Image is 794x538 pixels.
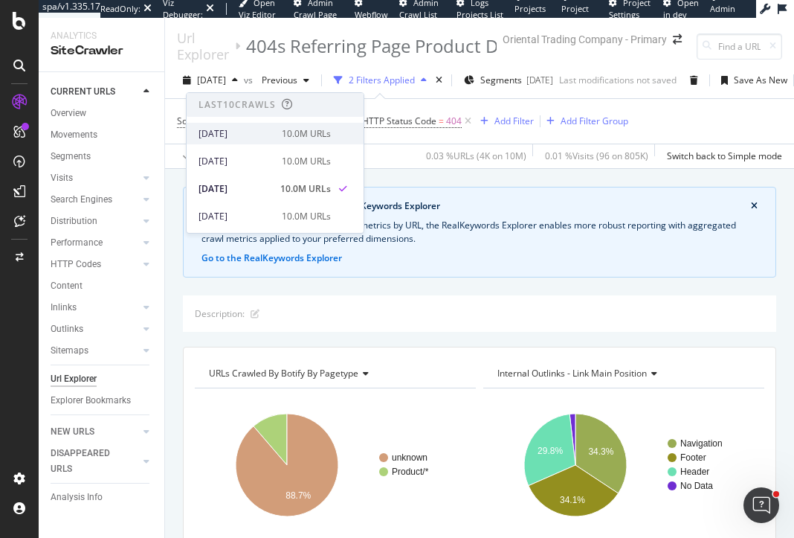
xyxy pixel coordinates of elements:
[51,170,73,186] div: Visits
[680,481,713,491] text: No Data
[497,367,647,380] span: Internal Outlinks - Link Main Position
[710,3,735,26] span: Admin Page
[244,74,256,86] span: vs
[680,467,709,477] text: Header
[433,73,445,88] div: times
[392,467,429,477] text: Product/*
[480,74,522,86] span: Segments
[559,74,677,86] div: Last modifications not saved
[195,307,245,320] div: Description:
[51,170,139,186] a: Visits
[51,300,139,316] a: Inlinks
[667,150,782,162] div: Switch back to Simple mode
[483,400,764,530] svg: A chart.
[494,115,534,127] div: Add Filter
[561,3,589,26] span: Project Page
[198,182,271,196] div: [DATE]
[177,144,220,168] button: Apply
[51,106,154,121] a: Overview
[673,34,682,45] div: arrow-right-arrow-left
[183,187,776,278] div: info banner
[747,196,761,216] button: close banner
[355,9,388,20] span: Webflow
[177,115,283,127] span: Source - pagetype Level 1
[51,149,154,164] a: Segments
[561,115,628,127] div: Add Filter Group
[51,257,139,272] a: HTTP Codes
[51,127,154,143] a: Movements
[51,343,88,359] div: Sitemaps
[51,393,131,409] div: Explorer Bookmarks
[51,446,126,477] div: DISAPPEARED URLS
[177,30,229,63] a: Url Explorer
[51,235,139,251] a: Performance
[51,149,91,164] div: Segments
[197,74,226,86] span: 2025 Jun. 27th
[560,495,585,505] text: 34.1%
[328,68,433,92] button: 2 Filters Applied
[282,155,331,168] div: 10.0M URLs
[198,155,273,168] div: [DATE]
[697,33,782,60] input: Find a URL
[51,106,86,121] div: Overview
[51,343,139,359] a: Sitemaps
[256,68,315,92] button: Previous
[51,490,154,505] a: Analysis Info
[362,115,436,127] span: HTTP Status Code
[201,252,342,265] button: Go to the RealKeywords Explorer
[51,84,115,100] div: CURRENT URLS
[282,127,331,141] div: 10.0M URLs
[198,98,276,111] div: Last 10 Crawls
[503,32,667,47] div: Oriental Trading Company - Primary
[51,371,97,387] div: Url Explorer
[446,111,462,132] span: 404
[201,219,758,246] div: While the Site Explorer provides crawl metrics by URL, the RealKeywords Explorer enables more rob...
[545,150,648,162] div: 0.01 % Visits ( 96 on 805K )
[540,112,628,130] button: Add Filter Group
[439,115,444,127] span: =
[285,490,311,501] text: 88.7%
[51,321,139,337] a: Outlinks
[588,446,613,457] text: 34.3%
[51,424,94,440] div: NEW URLS
[51,278,154,294] a: Content
[51,214,139,229] a: Distribution
[51,235,103,251] div: Performance
[514,3,546,26] span: Projects List
[280,182,331,196] div: 10.0M URLs
[538,446,563,456] text: 29.8%
[51,127,97,143] div: Movements
[198,210,273,223] div: [DATE]
[256,74,297,86] span: Previous
[51,30,152,42] div: Analytics
[282,210,331,223] div: 10.0M URLs
[198,127,273,141] div: [DATE]
[392,452,427,463] text: unknown
[51,42,152,60] div: SiteCrawler
[743,487,779,523] iframe: Intercom live chat
[494,362,751,385] h4: Internal Outlinks - Link Main Position
[206,362,462,385] h4: URLs Crawled By Botify By pagetype
[715,68,787,92] button: Save As New
[51,371,154,387] a: Url Explorer
[51,446,139,477] a: DISAPPEARED URLS
[51,300,77,316] div: Inlinks
[51,490,103,505] div: Analysis Info
[458,68,559,92] button: Segments[DATE]
[100,3,141,15] div: ReadOnly:
[51,424,139,440] a: NEW URLS
[474,112,534,130] button: Add Filter
[680,438,723,449] text: Navigation
[195,400,476,530] svg: A chart.
[349,74,415,86] div: 2 Filters Applied
[51,214,97,229] div: Distribution
[426,150,526,162] div: 0.03 % URLs ( 4K on 10M )
[51,84,139,100] a: CURRENT URLS
[526,74,553,86] div: [DATE]
[51,393,154,409] a: Explorer Bookmarks
[177,68,244,92] button: [DATE]
[51,321,83,337] div: Outlinks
